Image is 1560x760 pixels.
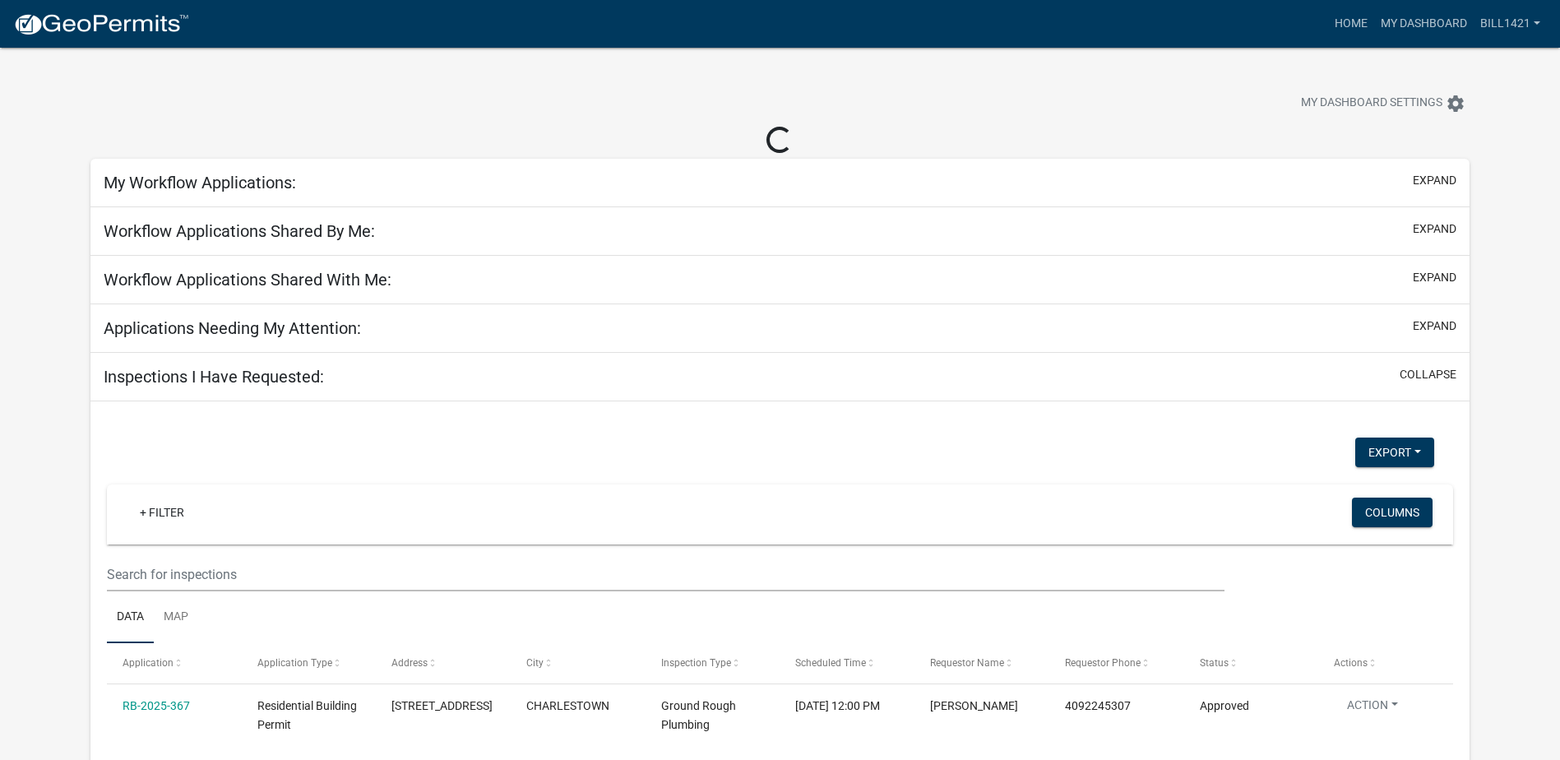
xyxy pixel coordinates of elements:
datatable-header-cell: Status [1183,643,1318,683]
span: Application [123,657,174,669]
button: My Dashboard Settingssettings [1288,87,1479,119]
button: expand [1413,172,1456,189]
span: Approved [1200,699,1249,712]
input: Search for inspections [107,558,1224,591]
i: settings [1446,94,1465,114]
button: expand [1413,269,1456,286]
datatable-header-cell: Application [107,643,242,683]
span: CHARLESTOWN [526,699,609,712]
span: My Dashboard Settings [1301,94,1442,114]
span: Address [391,657,428,669]
span: Status [1200,657,1229,669]
button: Columns [1352,498,1433,527]
a: Data [107,591,154,644]
span: Inspection Type [661,657,731,669]
a: RB-2025-367 [123,699,190,712]
datatable-header-cell: Requestor Name [914,643,1049,683]
datatable-header-cell: Actions [1318,643,1453,683]
datatable-header-cell: Scheduled Time [780,643,914,683]
span: Ground Rough Plumbing [661,699,736,731]
span: Matt Lauver [930,699,1018,712]
datatable-header-cell: Application Type [242,643,377,683]
span: City [526,657,544,669]
button: collapse [1400,366,1456,383]
datatable-header-cell: City [511,643,646,683]
button: expand [1413,317,1456,335]
a: Bill1421 [1474,8,1547,39]
button: Export [1355,438,1434,467]
span: Residential Building Permit [257,699,357,731]
a: + Filter [127,498,197,527]
span: 209 HALCYON ROAD [391,699,493,712]
button: expand [1413,220,1456,238]
span: Actions [1334,657,1368,669]
h5: Inspections I Have Requested: [104,367,324,387]
span: Scheduled Time [795,657,866,669]
datatable-header-cell: Requestor Phone [1049,643,1184,683]
a: Home [1328,8,1374,39]
datatable-header-cell: Inspection Type [646,643,780,683]
span: Requestor Name [930,657,1004,669]
span: 03/19/2025, 12:00 PM [795,699,880,712]
h5: My Workflow Applications: [104,173,296,192]
h5: Applications Needing My Attention: [104,318,361,338]
button: Action [1334,697,1411,721]
span: Requestor Phone [1065,657,1141,669]
h5: Workflow Applications Shared With Me: [104,270,391,290]
h5: Workflow Applications Shared By Me: [104,221,375,241]
span: Application Type [257,657,332,669]
a: My Dashboard [1374,8,1474,39]
span: 4092245307 [1065,699,1131,712]
datatable-header-cell: Address [376,643,511,683]
a: Map [154,591,198,644]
